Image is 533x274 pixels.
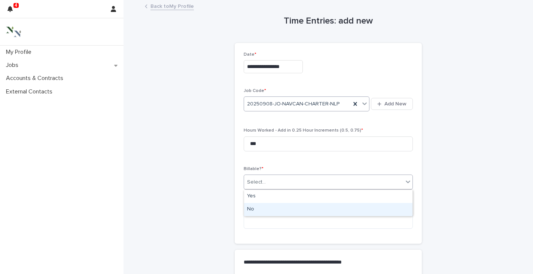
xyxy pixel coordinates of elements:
[150,1,194,10] a: Back toMy Profile
[3,88,58,95] p: External Contacts
[384,101,406,107] span: Add New
[244,128,363,133] span: Hours Worked - Add in 0.25 Hour Increments (0.5, 0.75)
[3,49,37,56] p: My Profile
[7,4,17,18] div: 4
[247,100,339,108] span: 20250908-JO-NAVCAN-CHARTER-NLP
[6,24,21,39] img: 3bAFpBnQQY6ys9Fa9hsD
[244,203,412,216] div: No
[244,167,264,171] span: Billable?
[247,178,266,186] div: Select...
[244,190,412,203] div: Yes
[3,75,69,82] p: Accounts & Contracts
[371,98,413,110] button: Add New
[3,62,24,69] p: Jobs
[244,89,266,93] span: Job Code
[244,52,256,57] span: Date
[235,16,422,27] h1: Time Entries: add new
[15,3,17,8] p: 4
